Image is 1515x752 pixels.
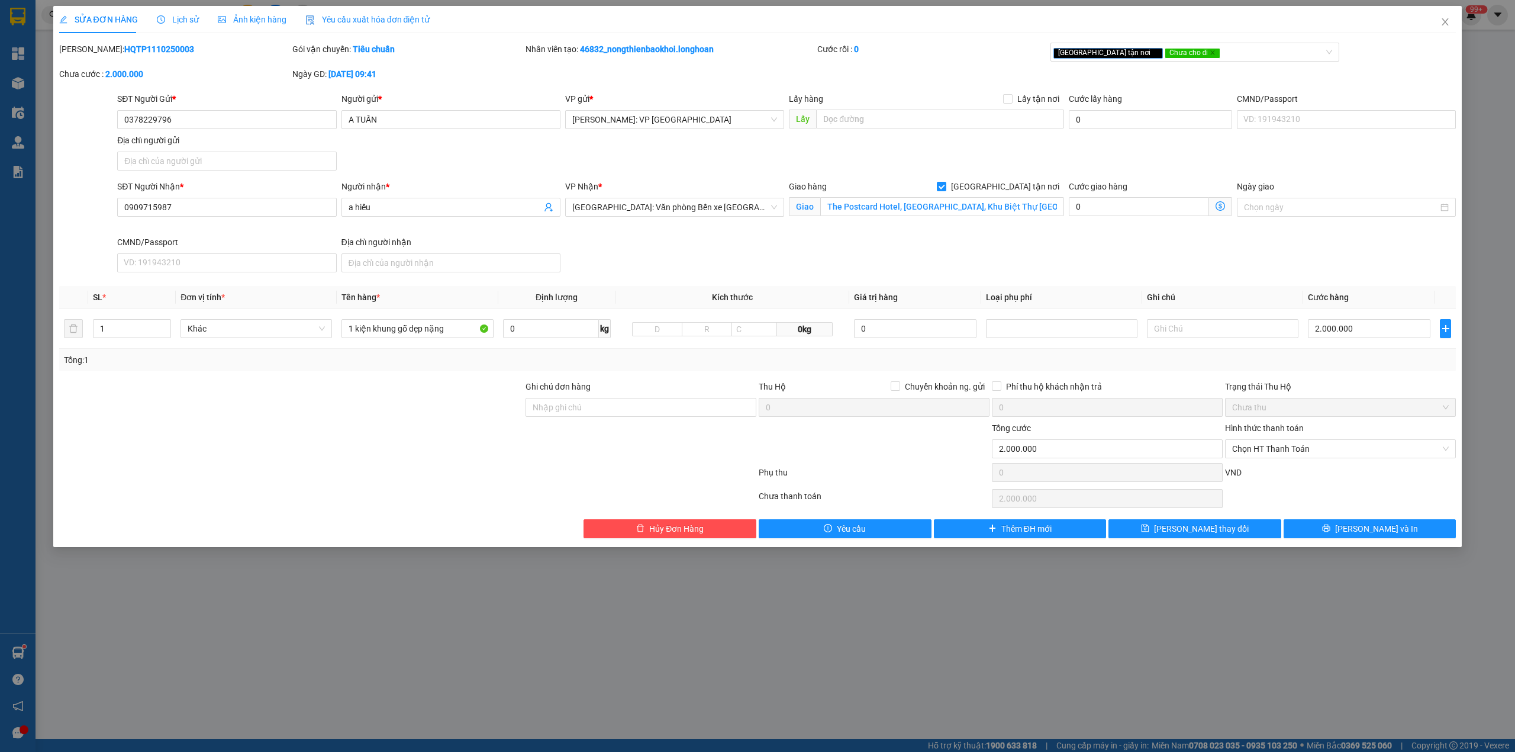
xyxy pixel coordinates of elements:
div: Chưa cước : [59,68,290,81]
div: Tổng: 1 [64,353,584,367]
span: Cước hàng [1308,293,1349,302]
span: VP Nhận [565,182,598,191]
span: Lịch sử [157,15,199,24]
th: Ghi chú [1142,286,1303,309]
span: close [1440,17,1450,27]
label: Cước lấy hàng [1069,94,1122,104]
div: SĐT Người Gửi [117,92,336,105]
span: user-add [544,203,553,212]
div: Gói vận chuyển: [292,43,523,56]
img: icon [305,15,315,25]
span: printer [1322,524,1330,534]
div: CMND/Passport [1237,92,1456,105]
span: Thêm ĐH mới [1001,522,1052,535]
span: [PERSON_NAME] thay đổi [1154,522,1249,535]
button: plusThêm ĐH mới [934,519,1107,538]
span: Lấy tận nơi [1013,92,1064,105]
div: [PERSON_NAME]: [59,43,290,56]
span: Đơn vị tính [180,293,225,302]
button: delete [64,319,83,338]
input: Địa chỉ của người nhận [341,253,560,272]
span: picture [218,15,226,24]
span: dollar-circle [1216,201,1225,211]
div: Nhân viên tạo: [526,43,815,56]
span: Giá trị hàng [854,293,898,302]
span: Thu Hộ [759,382,786,391]
span: [GEOGRAPHIC_DATA] tận nơi [946,180,1064,193]
div: Người gửi [341,92,560,105]
div: Trạng thái Thu Hộ [1225,380,1456,393]
b: 46832_nongthienbaokhoi.longhoan [580,44,714,54]
span: SL [93,293,102,302]
label: Hình thức thanh toán [1225,423,1304,433]
input: R [682,322,732,336]
button: plus [1440,319,1451,338]
button: Close [1429,6,1462,39]
span: Kích thước [712,293,753,302]
input: Ghi Chú [1147,319,1298,338]
span: Hồ Chí Minh: VP Quận Tân Phú [572,111,777,128]
label: Cước giao hàng [1069,182,1127,191]
input: VD: Bàn, Ghế [341,319,493,338]
label: Ngày giao [1237,182,1274,191]
span: SỬA ĐƠN HÀNG [59,15,138,24]
input: D [632,322,682,336]
b: Tiêu chuẩn [353,44,395,54]
b: 2.000.000 [105,69,143,79]
div: CMND/Passport [117,236,336,249]
span: Khác [188,320,325,338]
span: Ảnh kiện hàng [218,15,286,24]
b: HQTP1110250003 [124,44,194,54]
input: Ngày giao [1244,201,1438,214]
div: Địa chỉ người nhận [341,236,560,249]
span: Phí thu hộ khách nhận trả [1001,380,1107,393]
span: edit [59,15,67,24]
span: Chuyển khoản ng. gửi [900,380,989,393]
button: printer[PERSON_NAME] và In [1284,519,1456,538]
b: 0 [854,44,859,54]
span: delete [636,524,644,534]
input: Ghi chú đơn hàng [526,398,756,417]
div: Cước rồi : [817,43,1048,56]
th: Loại phụ phí [981,286,1142,309]
span: Giao hàng [789,182,827,191]
b: [DATE] 09:41 [328,69,376,79]
span: close [1152,50,1158,56]
span: VND [1225,468,1242,477]
span: Tổng cước [992,423,1031,433]
span: Hải Phòng: Văn phòng Bến xe Thượng Lý [572,198,777,216]
input: Cước giao hàng [1069,197,1209,216]
button: save[PERSON_NAME] thay đổi [1108,519,1281,538]
div: Chưa thanh toán [757,490,991,510]
div: VP gửi [565,92,784,105]
span: Yêu cầu [837,522,866,535]
input: C [731,322,777,336]
span: exclamation-circle [824,524,832,534]
input: Dọc đường [816,110,1064,128]
span: Tên hàng [341,293,380,302]
span: Chọn HT Thanh Toán [1232,440,1449,458]
span: Hủy Đơn Hàng [649,522,704,535]
span: clock-circle [157,15,165,24]
span: Lấy hàng [789,94,823,104]
input: Địa chỉ của người gửi [117,152,336,171]
div: Người nhận [341,180,560,193]
span: 0kg [777,322,833,336]
input: Giao tận nơi [820,197,1064,216]
span: Giao [789,197,820,216]
span: save [1141,524,1149,534]
div: Phụ thu [757,466,991,487]
span: [GEOGRAPHIC_DATA] tận nơi [1053,48,1163,59]
span: Lấy [789,110,816,128]
span: kg [599,319,611,338]
span: Yêu cầu xuất hóa đơn điện tử [305,15,430,24]
span: Chưa thu [1232,399,1449,416]
span: [PERSON_NAME] và In [1335,522,1418,535]
span: Chưa cho đi [1165,48,1221,59]
label: Ghi chú đơn hàng [526,382,591,391]
div: Địa chỉ người gửi [117,134,336,147]
span: Định lượng [536,293,578,302]
span: plus [1440,324,1450,333]
button: deleteHủy Đơn Hàng [584,519,756,538]
button: exclamation-circleYêu cầu [759,519,931,538]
